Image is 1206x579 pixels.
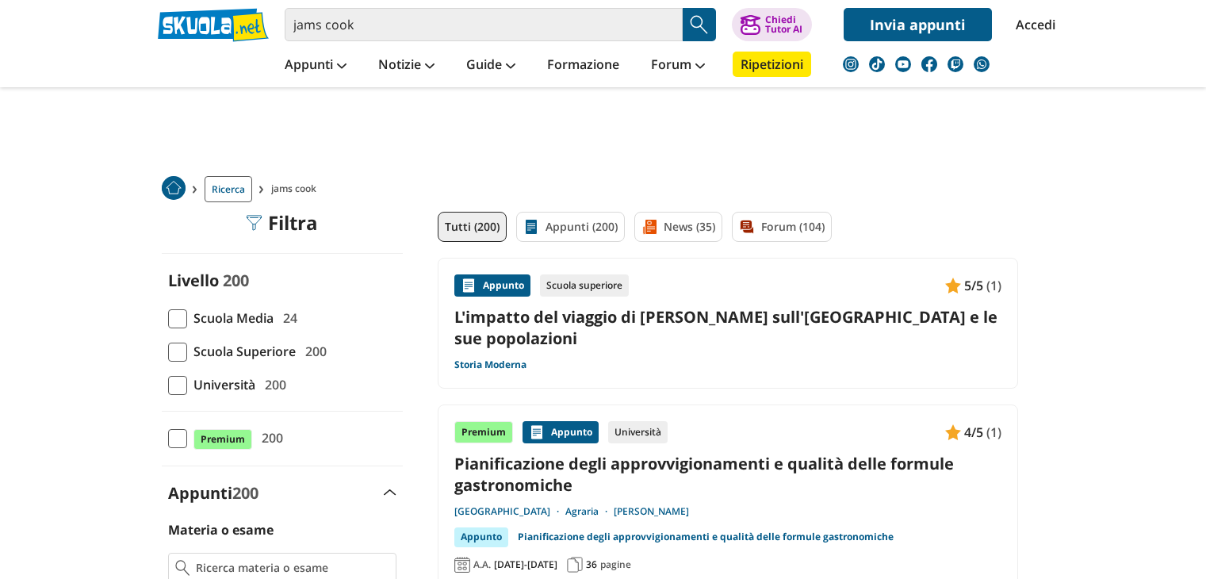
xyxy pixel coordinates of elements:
span: (1) [986,275,1001,296]
img: Appunti contenuto [461,278,477,293]
a: L'impatto del viaggio di [PERSON_NAME] sull'[GEOGRAPHIC_DATA] e le sue popolazioni [454,306,1001,349]
div: Appunto [523,421,599,443]
img: Ricerca materia o esame [175,560,190,576]
img: twitch [948,56,963,72]
img: Cerca appunti, riassunti o versioni [687,13,711,36]
span: Università [187,374,255,395]
a: Guide [462,52,519,80]
button: ChiediTutor AI [732,8,812,41]
div: Appunto [454,527,508,546]
a: Ripetizioni [733,52,811,77]
span: 200 [258,374,286,395]
span: pagine [600,558,631,571]
button: Search Button [683,8,716,41]
div: Università [608,421,668,443]
a: Forum (104) [732,212,832,242]
span: 24 [277,308,297,328]
img: Appunti filtro contenuto [523,219,539,235]
img: Appunti contenuto [945,278,961,293]
a: Forum [647,52,709,80]
span: Scuola Media [187,308,274,328]
img: Filtra filtri mobile [246,215,262,231]
span: Scuola Superiore [187,341,296,362]
span: jams cook [271,176,323,202]
a: Appunti [281,52,350,80]
a: Formazione [543,52,623,80]
a: Ricerca [205,176,252,202]
img: Forum filtro contenuto [739,219,755,235]
span: 4/5 [964,422,983,443]
span: 200 [232,482,258,504]
div: Appunto [454,274,530,297]
div: Chiedi Tutor AI [765,15,802,34]
div: Premium [454,421,513,443]
span: 36 [586,558,597,571]
input: Ricerca materia o esame [196,560,389,576]
span: 200 [299,341,327,362]
img: youtube [895,56,911,72]
label: Livello [168,270,219,291]
img: Appunti contenuto [945,424,961,440]
a: Storia Moderna [454,359,526,371]
a: [GEOGRAPHIC_DATA] [454,505,565,518]
a: Tutti (200) [438,212,507,242]
a: Invia appunti [844,8,992,41]
img: WhatsApp [974,56,990,72]
a: News (35) [634,212,722,242]
img: Home [162,176,186,200]
img: Apri e chiudi sezione [384,489,396,496]
img: tiktok [869,56,885,72]
span: (1) [986,422,1001,443]
img: facebook [921,56,937,72]
a: Home [162,176,186,202]
img: Pagine [567,557,583,573]
label: Appunti [168,482,258,504]
img: instagram [843,56,859,72]
div: Scuola superiore [540,274,629,297]
input: Cerca appunti, riassunti o versioni [285,8,683,41]
a: Appunti (200) [516,212,625,242]
a: Agraria [565,505,614,518]
span: [DATE]-[DATE] [494,558,557,571]
span: 5/5 [964,275,983,296]
div: Filtra [246,212,318,234]
a: Accedi [1016,8,1049,41]
span: 200 [223,270,249,291]
span: Premium [193,429,252,450]
span: 200 [255,428,283,448]
img: Appunti contenuto [529,424,545,440]
a: [PERSON_NAME] [614,505,689,518]
img: News filtro contenuto [641,219,657,235]
a: Notizie [374,52,438,80]
a: Pianificazione degli approvvigionamenti e qualità delle formule gastronomiche [518,527,894,546]
span: A.A. [473,558,491,571]
img: Anno accademico [454,557,470,573]
a: Pianificazione degli approvvigionamenti e qualità delle formule gastronomiche [454,453,1001,496]
label: Materia o esame [168,521,274,539]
